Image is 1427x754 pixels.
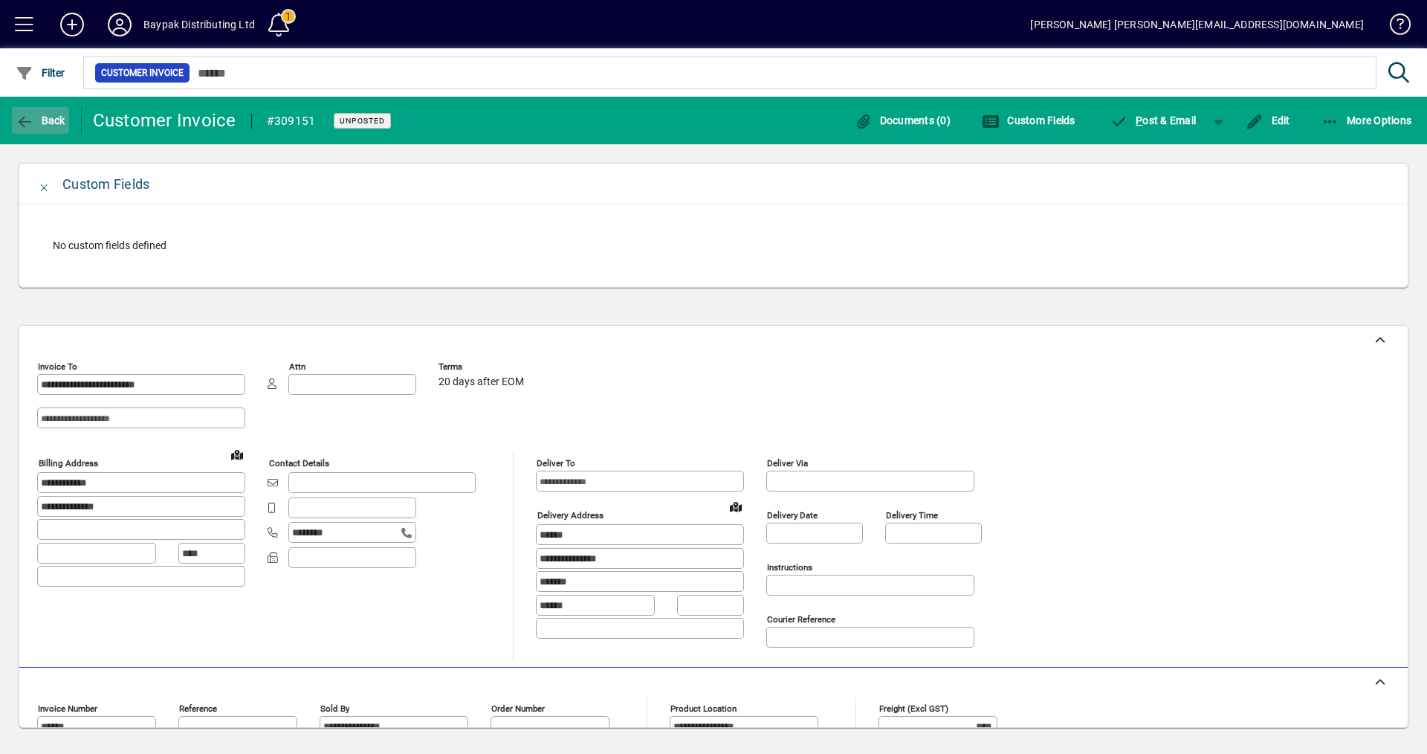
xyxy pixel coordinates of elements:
[62,173,149,196] div: Custom Fields
[38,223,1389,268] div: No custom fields defined
[101,65,184,80] span: Customer Invoice
[1136,115,1142,126] span: P
[767,614,835,625] mat-label: Courier Reference
[978,107,1079,134] button: Custom Fields
[179,703,217,714] mat-label: Reference
[143,13,255,36] div: Baypak Distributing Ltd
[16,115,65,126] span: Back
[340,116,385,126] span: Unposted
[96,11,143,38] button: Profile
[1030,13,1364,36] div: [PERSON_NAME] [PERSON_NAME][EMAIL_ADDRESS][DOMAIN_NAME]
[1110,115,1197,126] span: ost & Email
[670,703,737,714] mat-label: Product location
[38,703,97,714] mat-label: Invoice number
[1318,107,1416,134] button: More Options
[93,109,236,132] div: Customer Invoice
[267,109,316,133] div: #309151
[439,376,524,388] span: 20 days after EOM
[1103,107,1204,134] button: Post & Email
[491,703,545,714] mat-label: Order number
[38,361,77,372] mat-label: Invoice To
[1246,115,1290,126] span: Edit
[724,494,748,518] a: View on map
[320,703,349,714] mat-label: Sold by
[16,67,65,79] span: Filter
[1321,115,1412,126] span: More Options
[854,115,951,126] span: Documents (0)
[1242,107,1294,134] button: Edit
[879,703,948,714] mat-label: Freight (excl GST)
[886,510,938,521] mat-label: Delivery time
[12,59,69,86] button: Filter
[225,442,249,466] a: View on map
[289,361,305,372] mat-label: Attn
[12,107,69,134] button: Back
[982,115,1075,126] span: Custom Fields
[767,510,818,521] mat-label: Delivery date
[439,362,528,372] span: Terms
[1379,3,1408,51] a: Knowledge Base
[850,107,954,134] button: Documents (0)
[767,562,812,573] mat-label: Instructions
[537,458,575,468] mat-label: Deliver To
[27,167,62,202] button: Close
[48,11,96,38] button: Add
[767,458,808,468] mat-label: Deliver via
